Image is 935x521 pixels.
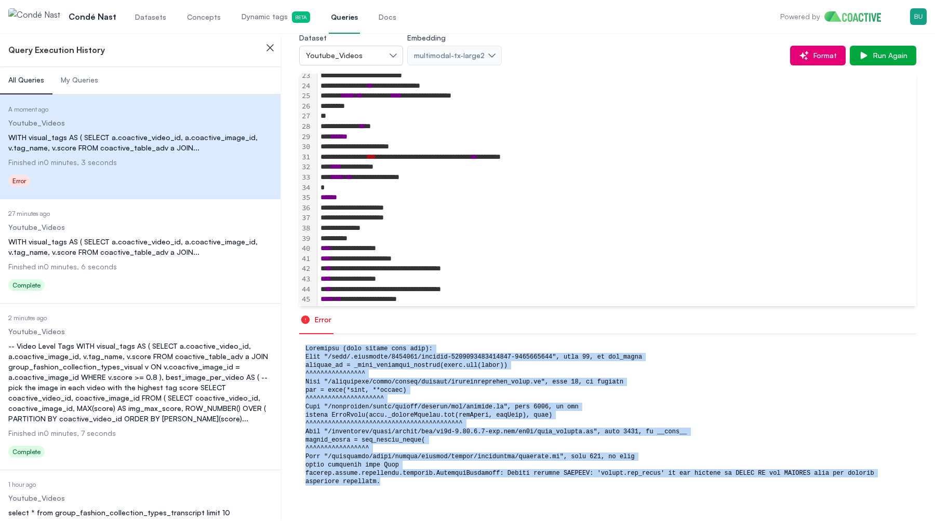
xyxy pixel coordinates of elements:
label: Embedding [407,33,446,42]
div: 45 [299,294,312,305]
div: 36 [299,203,312,213]
span: Error [315,314,331,325]
dd: Youtube_Videos [8,118,272,128]
span: Dynamic tags [242,11,310,23]
div: -- Video Level Tags WITH visual_tags AS ( SELECT a.coactive_video_id, a.coactive_image_id, v.tag_... [8,341,272,424]
span: ... [193,143,199,152]
div: 35 [299,193,312,203]
span: Beta [292,11,310,23]
div: select * from group_fashion_collection_types_transcript limit 10 [8,508,272,518]
div: 32 [299,162,312,172]
span: Concepts [187,12,221,22]
div: WITH visual_tags AS ( SELECT a.coactive_video_id, a.coactive_image_id, v.tag_name, v.score FROM c... [8,132,272,153]
span: My Queries [61,75,98,85]
div: 41 [299,254,312,264]
span: 27 minutes ago [8,210,50,217]
span: 2 minutes ago [8,314,47,322]
span: Error [8,175,30,187]
div: 34 [299,183,312,193]
div: Loremipsu (dolo sitame cons adip): Elit "/sedd/.eiusmodte/8454061/incidid-5209093483414847-946566... [299,338,916,492]
div: 28 [299,121,312,132]
p: Powered by [780,11,820,22]
label: Dataset [299,33,327,42]
span: 1 hour ago [8,481,36,488]
button: Run Again [850,46,916,65]
div: 40 [299,243,312,254]
div: 23 [299,71,312,81]
span: Youtube_Videos [306,50,363,61]
dd: Youtube_Videos [8,493,272,503]
span: Datasets [135,12,166,22]
span: Queries [331,12,358,22]
button: multimodal-tx-large2 [407,46,502,65]
div: 38 [299,223,312,234]
div: WITH visual_tags AS ( SELECT a.coactive_video_id, a.coactive_image_id, v.tag_name, v.score FROM c... [8,237,272,257]
p: Condé Nast [69,10,116,23]
span: All Queries [8,75,44,85]
span: Finished in 0 minutes, 7 seconds [8,429,116,437]
div: 33 [299,172,312,183]
div: 24 [299,81,312,91]
button: My Queries [52,66,106,94]
span: ... [242,414,248,423]
div: 44 [299,284,312,295]
div: 27 [299,111,312,121]
img: Condé Nast [8,8,60,25]
button: Youtube_Videos [299,46,403,65]
dd: Youtube_Videos [8,222,272,232]
span: Complete [8,279,45,291]
nav: Tabs [299,306,916,334]
span: Complete [8,446,45,458]
div: 42 [299,264,312,274]
span: Format [809,50,837,61]
span: A moment ago [8,105,48,113]
div: 39 [299,234,312,244]
div: 25 [299,91,312,101]
div: 43 [299,274,312,284]
div: 37 [299,213,312,223]
button: Format [790,46,846,65]
img: Menu for the logged in user [910,8,927,25]
button: Error [299,306,333,334]
span: Finished in 0 minutes, 3 seconds [8,158,117,167]
div: 26 [299,101,312,112]
img: Home [824,11,889,22]
div: 31 [299,152,312,162]
dd: Youtube_Videos [8,326,272,337]
span: ... [193,248,199,256]
div: 30 [299,142,312,152]
span: Run Again [869,50,907,61]
span: multimodal-tx-large2 [414,50,485,61]
div: 29 [299,132,312,142]
span: Finished in 0 minutes, 6 seconds [8,262,117,271]
h2: Query Execution History [8,44,105,56]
